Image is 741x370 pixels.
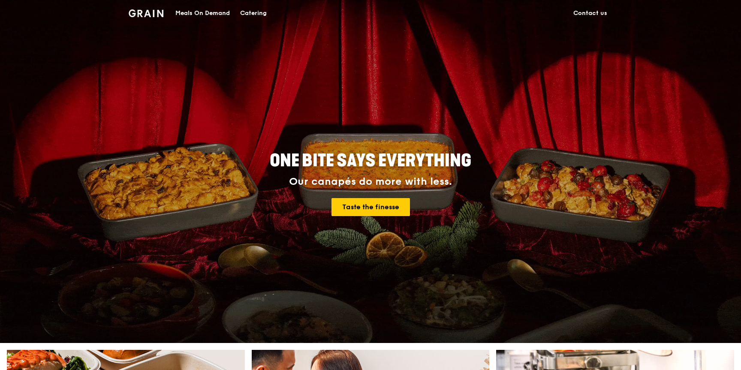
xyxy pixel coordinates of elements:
[240,0,267,26] div: Catering
[568,0,612,26] a: Contact us
[129,9,163,17] img: Grain
[216,176,525,188] div: Our canapés do more with less.
[270,150,471,171] span: ONE BITE SAYS EVERYTHING
[331,198,410,216] a: Taste the finesse
[235,0,272,26] a: Catering
[175,0,230,26] div: Meals On Demand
